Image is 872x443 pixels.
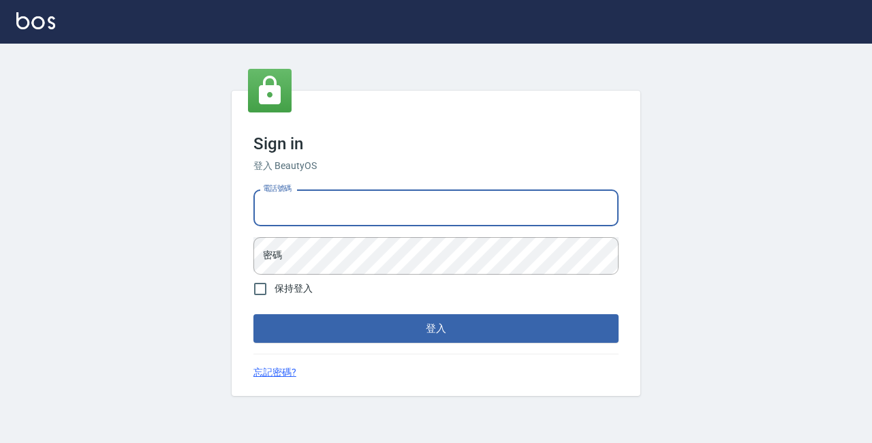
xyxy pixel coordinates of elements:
a: 忘記密碼? [253,365,296,380]
h3: Sign in [253,134,619,153]
button: 登入 [253,314,619,343]
img: Logo [16,12,55,29]
label: 電話號碼 [263,183,292,194]
span: 保持登入 [275,281,313,296]
h6: 登入 BeautyOS [253,159,619,173]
